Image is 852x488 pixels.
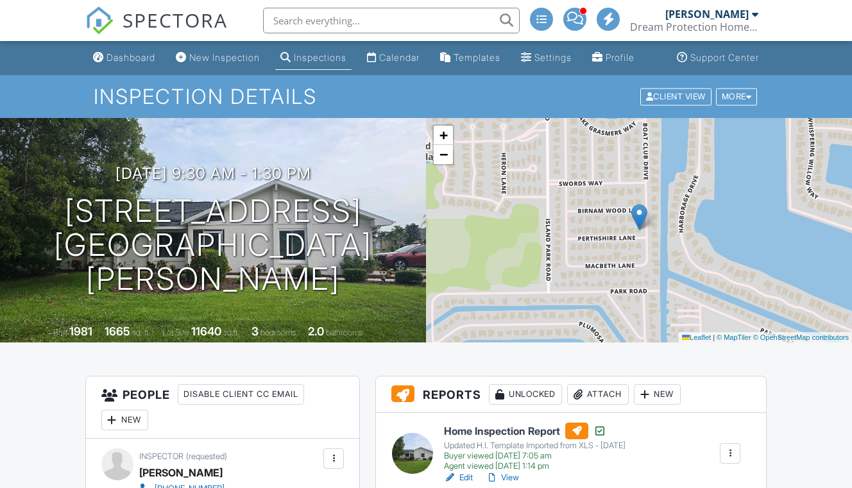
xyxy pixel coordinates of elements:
span: sq.ft. [223,328,239,337]
span: | [713,333,715,341]
span: Lot Size [162,328,189,337]
a: Dashboard [88,46,160,70]
h3: People [86,376,360,439]
a: View [486,471,519,484]
div: Profile [606,52,635,63]
a: Support Center [672,46,764,70]
div: Support Center [690,52,759,63]
div: More [716,88,758,105]
span: (requested) [186,451,227,461]
a: © OpenStreetMap contributors [753,333,849,341]
a: Home Inspection Report Updated H.I. Template Imported from XLS - [DATE] Buyer viewed [DATE] 7:05 ... [444,423,626,471]
div: Updated H.I. Template Imported from XLS - [DATE] [444,441,626,451]
a: Zoom out [434,145,453,164]
span: bedrooms [260,328,296,337]
div: 3 [251,324,259,338]
div: Agent viewed [DATE] 1:14 pm [444,461,626,471]
div: Unlocked [489,384,562,405]
a: Settings [516,46,577,70]
a: Zoom in [434,126,453,145]
div: New [101,410,148,430]
a: Templates [435,46,506,70]
span: Built [53,328,67,337]
a: Leaflet [682,333,711,341]
div: 11640 [191,324,221,338]
span: sq. ft. [132,328,150,337]
span: bathrooms [326,328,362,337]
a: Edit [444,471,473,484]
h6: Home Inspection Report [444,423,626,439]
input: Search everything... [263,8,520,33]
h3: [DATE] 9:30 am - 1:30 pm [115,165,311,182]
a: Calendar [362,46,425,70]
div: [PERSON_NAME] [665,8,749,21]
div: Dream Protection Home Inspection LLC [630,21,758,33]
div: Calendar [379,52,420,63]
span: − [439,146,448,162]
div: [PERSON_NAME] [139,463,223,482]
div: New Inspection [189,52,260,63]
a: © MapTiler [717,333,751,341]
div: Templates [454,52,500,63]
div: Dashboard [106,52,155,63]
a: SPECTORA [85,17,228,44]
div: Client View [640,88,711,105]
a: Client View [639,91,715,101]
div: Settings [534,52,572,63]
div: New [634,384,681,405]
div: Inspections [294,52,346,63]
span: Inspector [139,451,183,461]
span: + [439,127,448,143]
a: Inspections [275,46,352,70]
div: Buyer viewed [DATE] 7:05 am [444,451,626,461]
div: 2.0 [308,324,324,338]
a: New Inspection [171,46,265,70]
span: SPECTORA [123,6,228,33]
img: The Best Home Inspection Software - Spectora [85,6,114,35]
h1: [STREET_ADDRESS] [GEOGRAPHIC_DATA][PERSON_NAME] [21,194,405,296]
h1: Inspection Details [94,85,759,108]
div: Attach [567,384,629,405]
div: Disable Client CC Email [178,384,304,405]
img: Marker [631,204,647,230]
div: 1665 [105,324,130,338]
h3: Reports [376,376,766,413]
a: Profile [587,46,640,70]
div: 1981 [69,324,92,338]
